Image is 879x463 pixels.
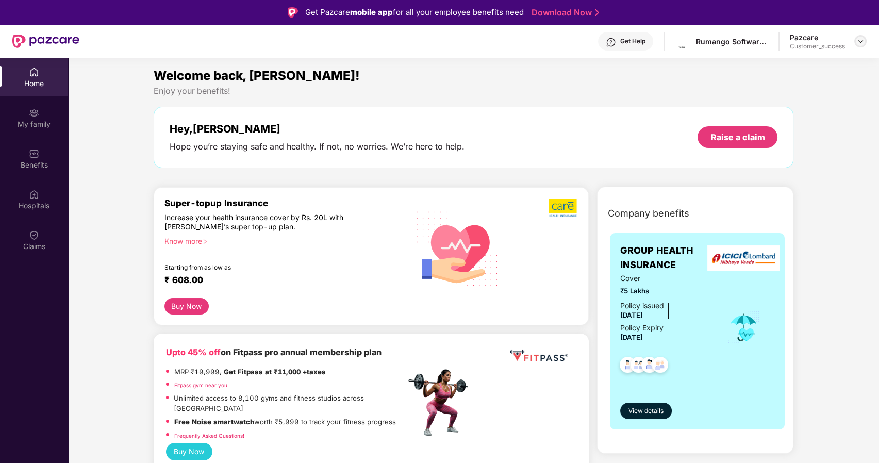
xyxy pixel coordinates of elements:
[170,141,465,152] div: Hope you’re staying safe and healthy. If not, no worries. We’re here to help.
[620,286,712,296] span: ₹5 Lakhs
[549,198,578,218] img: b5dec4f62d2307b9de63beb79f102df3.png
[174,393,405,414] p: Unlimited access to 8,100 gyms and fitness studios across [GEOGRAPHIC_DATA]
[727,310,760,344] img: icon
[29,189,39,200] img: svg+xml;base64,PHN2ZyBpZD0iSG9zcGl0YWxzIiB4bWxucz0iaHR0cDovL3d3dy53My5vcmcvMjAwMC9zdmciIHdpZHRoPS...
[676,34,691,49] img: nehish%20logo.png
[202,239,208,244] span: right
[405,367,477,439] img: fpp.png
[174,418,254,426] strong: Free Noise smartwatch
[710,131,765,143] div: Raise a claim
[620,322,664,334] div: Policy Expiry
[164,213,361,232] div: Increase your health insurance cover by Rs. 20L with [PERSON_NAME]’s super top-up plan.
[288,7,298,18] img: Logo
[620,311,643,319] span: [DATE]
[707,245,780,271] img: insurerLogo
[620,403,672,419] button: View details
[620,300,664,311] div: Policy issued
[29,108,39,118] img: svg+xml;base64,PHN2ZyB3aWR0aD0iMjAiIGhlaWdodD0iMjAiIHZpZXdCb3g9IjAgMCAyMCAyMCIgZmlsbD0ibm9uZSIgeG...
[532,7,596,18] a: Download Now
[164,237,400,244] div: Know more
[620,333,643,341] span: [DATE]
[29,230,39,240] img: svg+xml;base64,PHN2ZyBpZD0iQ2xhaW0iIHhtbG5zPSJodHRwOi8vd3d3LnczLm9yZy8yMDAwL3N2ZyIgd2lkdGg9IjIwIi...
[174,417,396,427] p: worth ₹5,999 to track your fitness progress
[648,354,673,379] img: svg+xml;base64,PHN2ZyB4bWxucz0iaHR0cDovL3d3dy53My5vcmcvMjAwMC9zdmciIHdpZHRoPSI0OC45NDMiIGhlaWdodD...
[164,275,395,287] div: ₹ 608.00
[508,346,570,365] img: fppp.png
[608,206,689,221] span: Company benefits
[606,37,616,47] img: svg+xml;base64,PHN2ZyBpZD0iSGVscC0zMngzMiIgeG1sbnM9Imh0dHA6Ly93d3cudzMub3JnLzIwMDAvc3ZnIiB3aWR0aD...
[628,406,664,416] span: View details
[696,37,768,46] div: Rumango Software And Consulting Services Private Limited
[350,7,393,17] strong: mobile app
[174,433,244,439] a: Frequently Asked Questions!
[620,37,645,45] div: Get Help
[620,243,712,273] span: GROUP HEALTH INSURANCE
[856,37,865,45] img: svg+xml;base64,PHN2ZyBpZD0iRHJvcGRvd24tMzJ4MzIiIHhtbG5zPSJodHRwOi8vd3d3LnczLm9yZy8yMDAwL3N2ZyIgd2...
[170,123,465,135] div: Hey, [PERSON_NAME]
[305,6,524,19] div: Get Pazcare for all your employee benefits need
[637,354,662,379] img: svg+xml;base64,PHN2ZyB4bWxucz0iaHR0cDovL3d3dy53My5vcmcvMjAwMC9zdmciIHdpZHRoPSI0OC45NDMiIGhlaWdodD...
[29,67,39,77] img: svg+xml;base64,PHN2ZyBpZD0iSG9tZSIgeG1sbnM9Imh0dHA6Ly93d3cudzMub3JnLzIwMDAvc3ZnIiB3aWR0aD0iMjAiIG...
[12,35,79,48] img: New Pazcare Logo
[790,32,845,42] div: Pazcare
[166,347,221,357] b: Upto 45% off
[166,347,382,357] b: on Fitpass pro annual membership plan
[154,68,360,83] span: Welcome back, [PERSON_NAME]!
[174,382,227,388] a: Fitpass gym near you
[408,198,507,298] img: svg+xml;base64,PHN2ZyB4bWxucz0iaHR0cDovL3d3dy53My5vcmcvMjAwMC9zdmciIHhtbG5zOnhsaW5rPSJodHRwOi8vd3...
[620,273,712,284] span: Cover
[166,443,213,460] button: Buy Now
[164,198,406,208] div: Super-topup Insurance
[615,354,640,379] img: svg+xml;base64,PHN2ZyB4bWxucz0iaHR0cDovL3d3dy53My5vcmcvMjAwMC9zdmciIHdpZHRoPSI0OC45NDMiIGhlaWdodD...
[174,368,222,376] del: MRP ₹19,999,
[790,42,845,51] div: Customer_success
[626,354,651,379] img: svg+xml;base64,PHN2ZyB4bWxucz0iaHR0cDovL3d3dy53My5vcmcvMjAwMC9zdmciIHdpZHRoPSI0OC45MTUiIGhlaWdodD...
[164,263,362,271] div: Starting from as low as
[224,368,326,376] strong: Get Fitpass at ₹11,000 +taxes
[164,298,209,315] button: Buy Now
[29,148,39,159] img: svg+xml;base64,PHN2ZyBpZD0iQmVuZWZpdHMiIHhtbG5zPSJodHRwOi8vd3d3LnczLm9yZy8yMDAwL3N2ZyIgd2lkdGg9Ij...
[154,86,794,96] div: Enjoy your benefits!
[595,7,599,18] img: Stroke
